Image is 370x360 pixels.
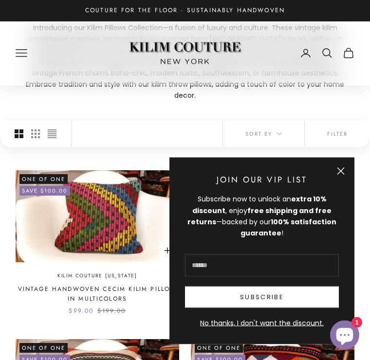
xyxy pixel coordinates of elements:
[97,306,126,316] compare-at-price: $199.00
[192,194,327,215] strong: extra 10% discount
[300,47,354,59] nav: Secondary navigation
[124,30,246,76] img: Logo of Kilim Couture New York
[15,121,23,147] button: Switch to larger product images
[16,171,179,263] img: kilim upholstered pillow woven by local women artisans in colorful cecim style
[185,318,339,329] button: No thanks, I don't want the discount.
[240,217,336,238] strong: 100% satisfaction guarantee
[185,173,339,186] p: Join Our VIP List
[19,186,70,196] on-sale-badge: Save $100.00
[16,47,105,59] nav: Primary navigation
[31,121,40,147] button: Switch to smaller product images
[185,194,339,238] div: Subscribe now to unlock an , enjoy —backed by our !
[16,285,179,305] a: Vintage Handwoven Cecim Kilim Pillow in Multicolors
[169,158,354,344] newsletter-popup: Newsletter popup
[245,130,282,139] span: Sort by
[187,206,332,227] strong: free shipping and free returns
[85,6,285,16] p: Couture for the Floor · Sustainably Handwoven
[19,343,68,353] span: One of One
[223,121,304,147] button: Sort by
[57,272,137,281] a: Kilim Couture [US_STATE]
[305,121,370,147] button: Filter
[19,175,68,184] span: One of One
[69,306,93,316] sale-price: $99.00
[48,121,56,147] button: Switch to compact product images
[185,287,339,308] button: Subscribe
[327,321,362,352] inbox-online-store-chat: Shopify online store chat
[195,343,243,353] span: One of One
